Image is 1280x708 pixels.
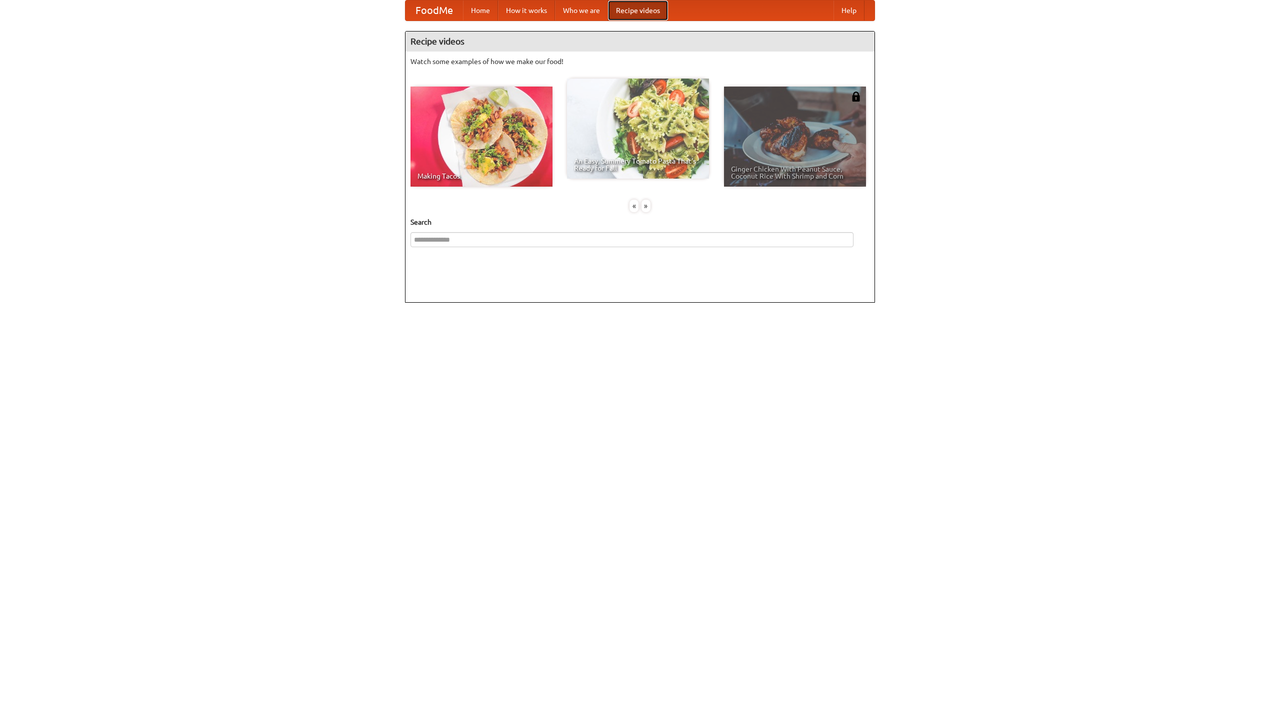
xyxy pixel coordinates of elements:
a: How it works [498,1,555,21]
img: 483408.png [851,92,861,102]
a: Help [833,1,864,21]
p: Watch some examples of how we make our food! [410,57,869,67]
a: Recipe videos [608,1,668,21]
div: » [641,200,650,212]
h5: Search [410,217,869,227]
span: Making Tacos [417,173,545,180]
a: An Easy, Summery Tomato Pasta That's Ready for Fall [567,79,709,179]
span: An Easy, Summery Tomato Pasta That's Ready for Fall [574,158,702,172]
a: Who we are [555,1,608,21]
h4: Recipe videos [405,32,874,52]
a: FoodMe [405,1,463,21]
a: Home [463,1,498,21]
div: « [629,200,638,212]
a: Making Tacos [410,87,552,187]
